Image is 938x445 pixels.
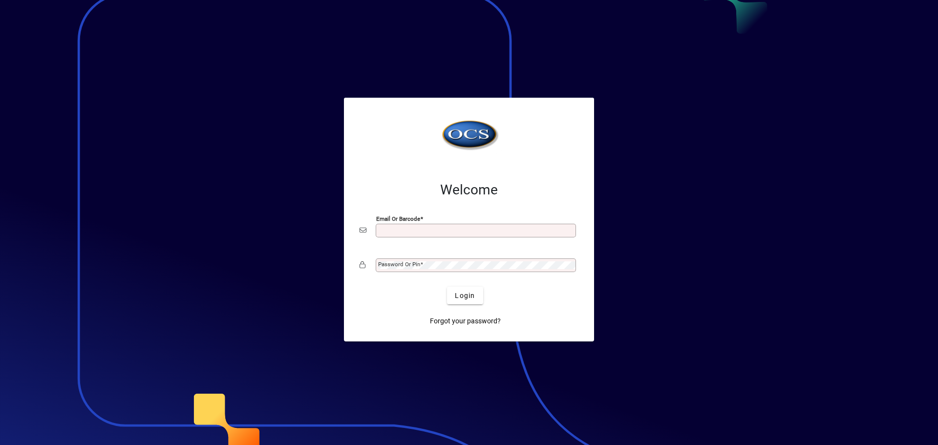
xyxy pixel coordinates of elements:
a: Forgot your password? [426,312,505,330]
mat-label: Email or Barcode [376,215,420,222]
span: Login [455,291,475,301]
mat-label: Password or Pin [378,261,420,268]
h2: Welcome [360,182,578,198]
span: Forgot your password? [430,316,501,326]
button: Login [447,287,483,304]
